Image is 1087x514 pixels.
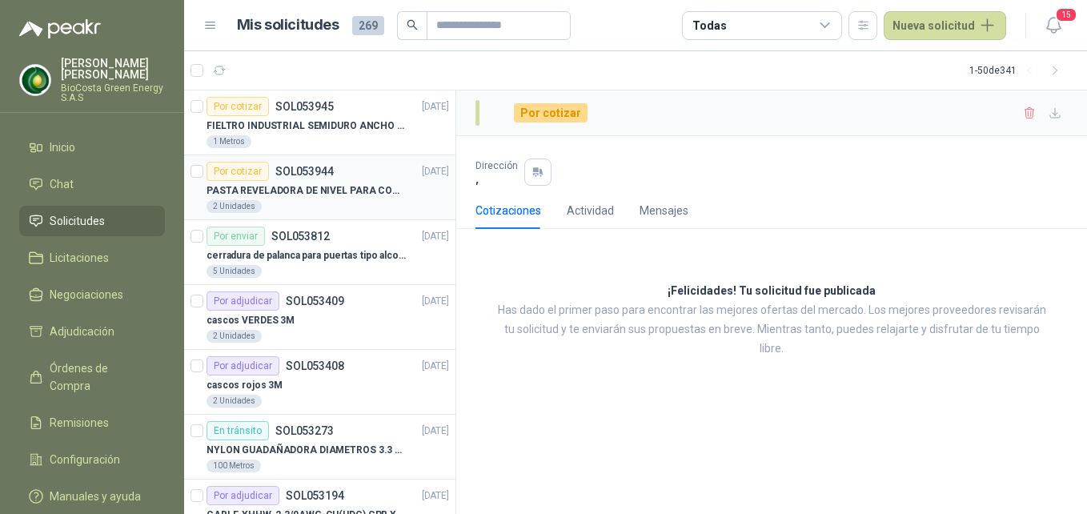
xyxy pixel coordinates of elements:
[286,295,344,307] p: SOL053409
[207,421,269,440] div: En tránsito
[50,359,150,395] span: Órdenes de Compra
[184,285,455,350] a: Por adjudicarSOL053409[DATE] cascos VERDES 3M2 Unidades
[286,360,344,371] p: SOL053408
[19,243,165,273] a: Licitaciones
[275,425,334,436] p: SOL053273
[275,101,334,112] p: SOL053945
[969,58,1068,83] div: 1 - 50 de 341
[422,229,449,244] p: [DATE]
[19,353,165,401] a: Órdenes de Compra
[207,313,295,328] p: cascos VERDES 3M
[1039,11,1068,40] button: 15
[514,103,588,122] div: Por cotizar
[884,11,1006,40] button: Nueva solicitud
[50,451,120,468] span: Configuración
[668,282,876,301] h3: ¡Felicidades! Tu solicitud fue publicada
[422,294,449,309] p: [DATE]
[567,202,614,219] div: Actividad
[475,171,518,185] p: ,
[207,118,406,134] p: FIELTRO INDUSTRIAL SEMIDURO ANCHO 25 MM
[184,90,455,155] a: Por cotizarSOL053945[DATE] FIELTRO INDUSTRIAL SEMIDURO ANCHO 25 MM1 Metros
[184,415,455,480] a: En tránsitoSOL053273[DATE] NYLON GUADAÑADORA DIAMETROS 3.3 mm100 Metros
[61,83,165,102] p: BioCosta Green Energy S.A.S
[19,169,165,199] a: Chat
[207,378,283,393] p: cascos rojos 3M
[207,183,406,199] p: PASTA REVELADORA DE NIVEL PARA COMBUSTIBLES/ACEITES DE COLOR ROSADA marca kolor kut
[50,414,109,432] span: Remisiones
[19,19,101,38] img: Logo peakr
[207,460,261,472] div: 100 Metros
[275,166,334,177] p: SOL053944
[640,202,688,219] div: Mensajes
[19,132,165,163] a: Inicio
[207,291,279,311] div: Por adjudicar
[207,356,279,375] div: Por adjudicar
[207,135,251,148] div: 1 Metros
[422,359,449,374] p: [DATE]
[207,395,262,408] div: 2 Unidades
[207,162,269,181] div: Por cotizar
[50,323,114,340] span: Adjudicación
[50,212,105,230] span: Solicitudes
[207,265,262,278] div: 5 Unidades
[422,164,449,179] p: [DATE]
[496,301,1047,359] p: Has dado el primer paso para encontrar las mejores ofertas del mercado. Los mejores proveedores r...
[207,443,406,458] p: NYLON GUADAÑADORA DIAMETROS 3.3 mm
[184,220,455,285] a: Por enviarSOL053812[DATE] cerradura de palanca para puertas tipo alcoba marca yale5 Unidades
[237,14,339,37] h1: Mis solicitudes
[50,488,141,505] span: Manuales y ayuda
[207,97,269,116] div: Por cotizar
[207,248,406,263] p: cerradura de palanca para puertas tipo alcoba marca yale
[50,175,74,193] span: Chat
[1055,7,1077,22] span: 15
[207,330,262,343] div: 2 Unidades
[19,408,165,438] a: Remisiones
[19,444,165,475] a: Configuración
[207,486,279,505] div: Por adjudicar
[61,58,165,80] p: [PERSON_NAME] [PERSON_NAME]
[475,202,541,219] div: Cotizaciones
[19,481,165,512] a: Manuales y ayuda
[271,231,330,242] p: SOL053812
[19,279,165,310] a: Negociaciones
[407,19,418,30] span: search
[184,350,455,415] a: Por adjudicarSOL053408[DATE] cascos rojos 3M2 Unidades
[184,155,455,220] a: Por cotizarSOL053944[DATE] PASTA REVELADORA DE NIVEL PARA COMBUSTIBLES/ACEITES DE COLOR ROSADA ma...
[422,424,449,439] p: [DATE]
[19,206,165,236] a: Solicitudes
[475,160,518,171] p: Dirección
[19,316,165,347] a: Adjudicación
[692,17,726,34] div: Todas
[20,65,50,95] img: Company Logo
[286,490,344,501] p: SOL053194
[50,249,109,267] span: Licitaciones
[50,286,123,303] span: Negociaciones
[422,99,449,114] p: [DATE]
[207,227,265,246] div: Por enviar
[207,200,262,213] div: 2 Unidades
[422,488,449,504] p: [DATE]
[50,139,75,156] span: Inicio
[352,16,384,35] span: 269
